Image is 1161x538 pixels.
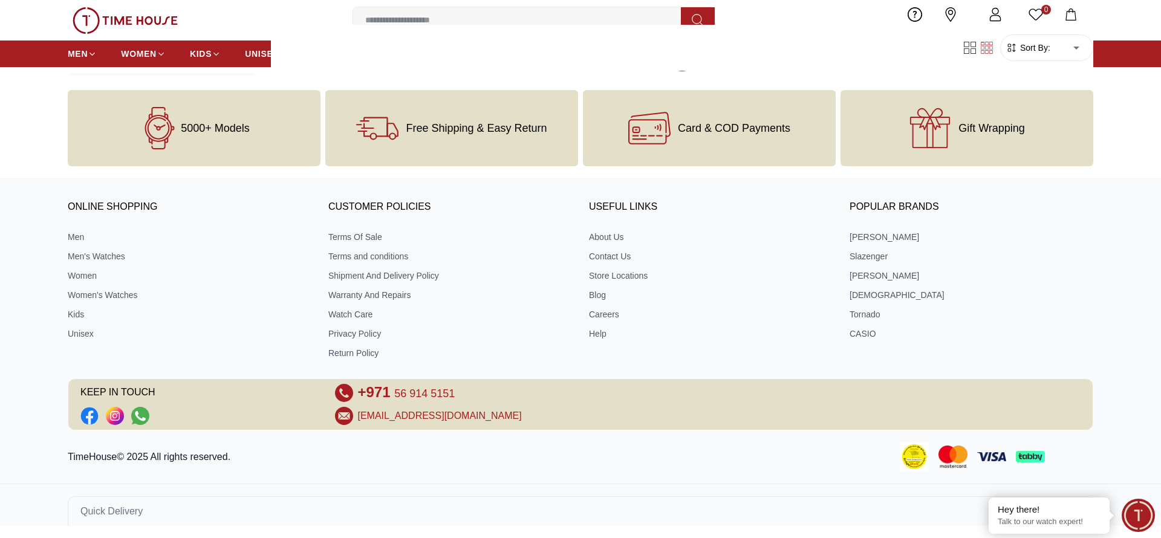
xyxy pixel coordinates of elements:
[68,250,311,262] a: Men's Watches
[1018,5,1053,36] a: 0Wishlist
[328,270,572,282] a: Shipment And Delivery Policy
[678,122,790,134] span: Card & COD Payments
[589,328,833,340] a: Help
[958,122,1025,134] span: Gift Wrapping
[900,442,929,472] img: Consumer Payment
[998,504,1101,516] div: Hey there!
[68,73,256,102] button: Lens Material
[68,270,311,282] a: Women
[68,328,311,340] a: Unisex
[68,289,311,301] a: Women's Watches
[589,270,833,282] a: Store Locations
[358,409,522,423] a: [EMAIL_ADDRESS][DOMAIN_NAME]
[1056,23,1086,32] span: My Bag
[68,496,1093,526] button: Quick Delivery
[1018,42,1050,54] span: Sort By:
[1041,5,1051,15] span: 0
[589,289,833,301] a: Blog
[121,43,166,65] a: WOMEN
[358,384,455,402] a: +971 56 914 5151
[73,7,178,34] img: ...
[328,250,572,262] a: Terms and conditions
[850,198,1093,216] h3: Popular Brands
[589,231,833,243] a: About Us
[998,517,1101,527] p: Talk to our watch expert!
[850,270,1093,282] a: [PERSON_NAME]
[328,231,572,243] a: Terms Of Sale
[850,328,1093,340] a: CASIO
[68,198,311,216] h3: ONLINE SHOPPING
[80,407,99,425] a: Social Link
[902,5,929,36] a: Help
[245,48,279,60] span: UNISEX
[589,198,833,216] h3: USEFUL LINKS
[850,308,1093,320] a: Tornado
[328,347,572,359] a: Return Policy
[80,407,99,425] li: Facebook
[80,504,143,519] span: Quick Delivery
[1016,451,1045,462] img: Tabby Payment
[1053,6,1088,34] button: My Bag
[190,43,221,65] a: KIDS
[589,250,833,262] a: Contact Us
[190,48,212,60] span: KIDS
[394,387,455,400] span: 56 914 5151
[406,122,547,134] span: Free Shipping & Easy Return
[929,5,972,36] a: Our Stores
[121,48,157,60] span: WOMEN
[131,407,149,425] a: Social Link
[80,384,318,402] span: KEEP IN TOUCH
[68,450,235,464] p: TimeHouse© 2025 All rights reserved.
[977,452,1006,461] img: Visa
[850,250,1093,262] a: Slazenger
[1122,499,1155,532] div: Chat Widget
[328,289,572,301] a: Warranty And Repairs
[68,43,97,65] a: MEN
[181,122,250,134] span: 5000+ Models
[68,308,311,320] a: Kids
[938,446,968,468] img: Mastercard
[1006,42,1050,54] button: Sort By:
[850,231,1093,243] a: [PERSON_NAME]
[245,43,288,65] a: UNISEX
[589,308,833,320] a: Careers
[328,308,572,320] a: Watch Care
[106,407,124,425] a: Social Link
[328,328,572,340] a: Privacy Policy
[1055,452,1084,462] img: Tamara Payment
[68,231,311,243] a: Men
[850,289,1093,301] a: [DEMOGRAPHIC_DATA]
[328,198,572,216] h3: CUSTOMER POLICIES
[68,48,88,60] span: MEN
